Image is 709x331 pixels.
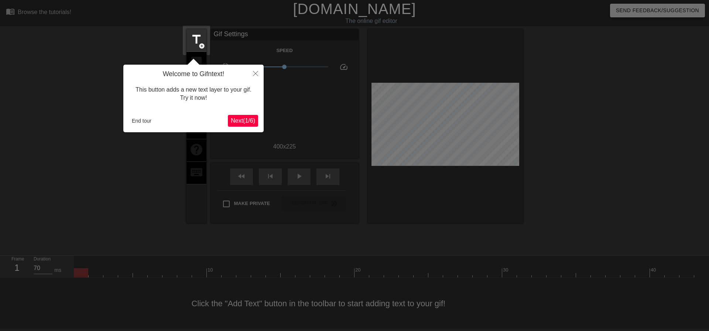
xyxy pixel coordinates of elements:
button: End tour [129,115,154,126]
button: Next [228,115,258,127]
button: Close [247,65,264,82]
span: Next ( 1 / 6 ) [231,117,255,124]
div: This button adds a new text layer to your gif. Try it now! [129,78,258,110]
h4: Welcome to Gifntext! [129,70,258,78]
